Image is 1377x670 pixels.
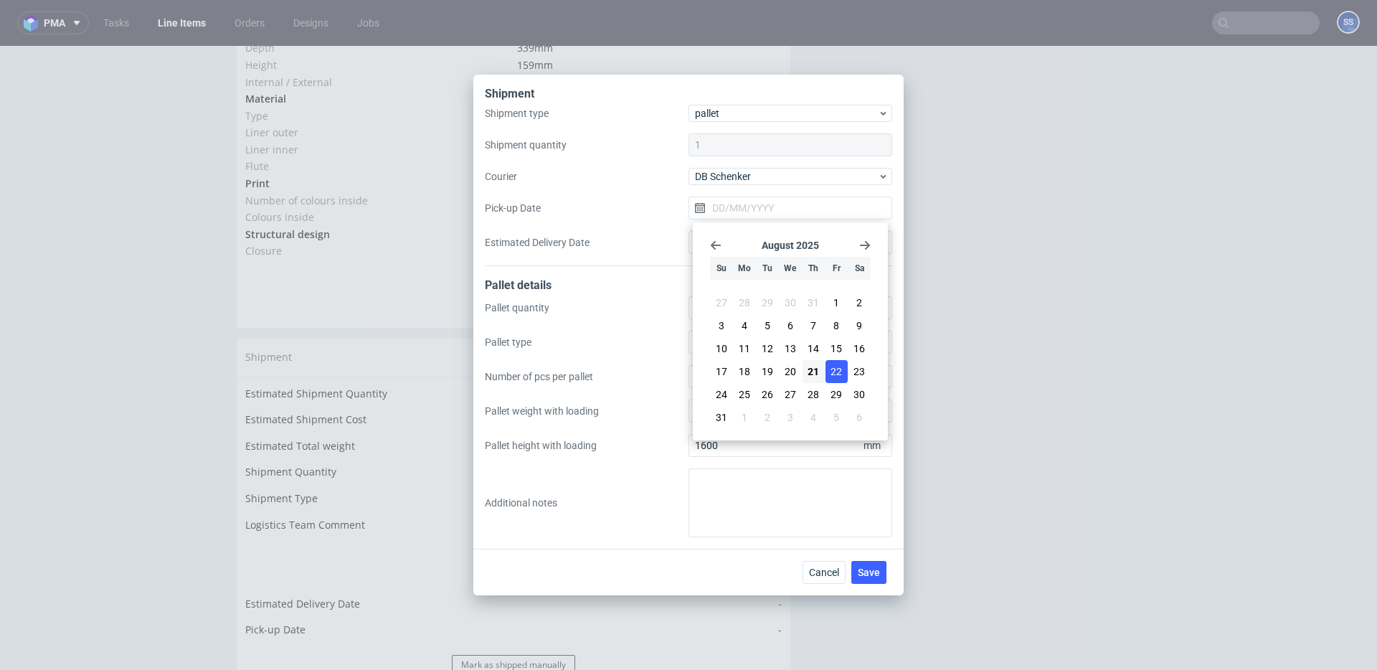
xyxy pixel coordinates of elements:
span: External [517,29,557,43]
button: Fri Aug 22 2025 [825,360,848,383]
span: Cancel [809,567,839,577]
button: Thu Aug 28 2025 [803,383,825,406]
span: 1 [742,410,747,425]
span: pantone [517,164,557,178]
span: E [517,113,523,127]
label: Additional notes [485,496,688,510]
button: Fri Aug 01 2025 [825,291,848,314]
div: Mo [733,257,755,280]
button: Manage shipments [686,301,782,321]
td: Estimated Shipment Cost [245,365,508,392]
td: - [508,549,782,576]
button: Thu Sep 04 2025 [803,406,825,429]
button: Sat Aug 23 2025 [848,360,871,383]
button: Cancel [803,561,846,584]
td: pallet [508,444,782,471]
td: Structural design [245,180,514,197]
span: 27 [716,296,727,310]
span: 8 [833,319,839,333]
span: 31 [808,296,819,310]
span: 18 [739,364,750,379]
button: Update [704,508,782,528]
div: Sa [848,257,871,280]
button: Sun Aug 10 2025 [710,337,732,360]
div: We [779,257,801,280]
td: 3 packages [508,339,782,366]
span: mm [861,435,889,456]
td: Colours inside [245,163,514,180]
td: Number of colours inside [245,146,514,164]
span: 6 [787,319,793,333]
button: Fri Aug 08 2025 [825,314,848,337]
button: Send to VMA [696,228,773,248]
button: Tue Jul 29 2025 [756,291,778,314]
input: DD/MM/YYYY [688,231,892,254]
section: August 2025 [710,240,871,251]
span: 2 x adhesive strip + peel off string [517,198,680,212]
button: Sun Aug 31 2025 [710,406,732,429]
button: Wed Sep 03 2025 [779,406,801,429]
button: Wed Aug 27 2025 [779,383,801,406]
span: 5 [833,410,839,425]
span: 10 [716,341,727,356]
button: Thu Jul 31 2025 [803,291,825,314]
span: 14 [808,341,819,356]
span: 26 [762,387,773,402]
td: Estimated Delivery Date [245,549,508,576]
span: 28 [808,387,819,402]
td: Closure [245,197,514,214]
a: Download PDF [610,222,696,254]
button: Sat Aug 09 2025 [848,314,871,337]
td: Shipment Type [245,444,508,471]
label: Number of pcs per pallet [485,369,688,384]
span: 21 [808,364,819,379]
td: 1 [508,417,782,444]
button: Fri Aug 29 2025 [825,383,848,406]
button: Tue Aug 12 2025 [756,337,778,360]
label: Courier [485,169,688,184]
span: 19 [762,364,773,379]
td: Internal / External [245,28,514,45]
span: 28 [739,296,750,310]
button: Thu Aug 07 2025 [803,314,825,337]
span: Corrugated [517,63,572,77]
button: Tue Aug 26 2025 [756,383,778,406]
button: Wed Aug 20 2025 [779,360,801,383]
span: pallet [695,106,878,121]
button: Mark as shipped manually [452,609,575,629]
button: Tue Aug 05 2025 [756,314,778,337]
button: Sun Jul 27 2025 [710,291,732,314]
span: 23 [853,364,865,379]
span: 2 [856,296,862,310]
span: Save [858,567,880,577]
button: Mon Sep 01 2025 [733,406,755,429]
button: Mon Aug 25 2025 [733,383,755,406]
td: Unknown [508,365,782,392]
button: Wed Jul 30 2025 [779,291,801,314]
button: Tue Aug 19 2025 [756,360,778,383]
td: Type [245,62,514,79]
span: 159 mm [517,12,553,26]
span: 29 [762,296,773,310]
span: 4 [742,319,747,333]
button: Mon Jul 28 2025 [733,291,755,314]
button: Save [851,561,886,584]
div: Shipment [237,293,790,330]
td: Material [245,44,514,62]
button: Sat Aug 02 2025 [848,291,871,314]
td: Liner outer [245,78,514,95]
span: 6 [856,410,862,425]
span: 22 [831,364,842,379]
td: Estimated Total weight [245,392,508,418]
div: Su [710,257,732,280]
label: Pallet weight with loading [485,404,688,418]
span: 7 [810,319,816,333]
button: Fri Aug 15 2025 [825,337,848,360]
span: 27 [785,387,796,402]
div: Tu [756,257,778,280]
button: Sun Aug 03 2025 [710,314,732,337]
div: Th [803,257,825,280]
span: Go forward 1 month [859,240,871,251]
span: Testliner brown [517,97,593,110]
span: 5 [765,319,770,333]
